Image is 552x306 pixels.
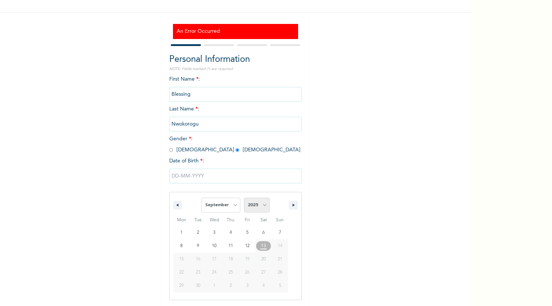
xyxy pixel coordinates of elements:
[169,106,302,127] span: Last Name :
[223,214,239,226] span: Thu
[179,253,184,266] span: 15
[255,226,272,239] button: 6
[169,66,302,72] p: NOTE: Fields marked (*) are required
[272,239,288,253] button: 14
[229,239,233,253] span: 11
[180,226,183,239] span: 1
[197,226,199,239] span: 2
[261,266,266,279] span: 27
[239,253,255,266] button: 19
[169,136,300,152] span: Gender : [DEMOGRAPHIC_DATA] [DEMOGRAPHIC_DATA]
[169,117,302,131] input: Enter your last name
[173,279,190,292] button: 29
[239,226,255,239] button: 5
[197,239,199,253] span: 9
[190,214,206,226] span: Tue
[173,226,190,239] button: 1
[278,239,282,253] span: 14
[261,253,266,266] span: 20
[213,226,215,239] span: 3
[272,266,288,279] button: 28
[169,87,302,102] input: Enter your first name
[173,214,190,226] span: Mon
[173,253,190,266] button: 15
[239,239,255,253] button: 12
[196,279,200,292] span: 30
[223,239,239,253] button: 11
[179,266,184,279] span: 22
[169,53,302,66] h2: Personal Information
[272,214,288,226] span: Sun
[279,226,281,239] span: 7
[169,157,204,165] span: Date of Birth :
[190,226,206,239] button: 2
[196,253,200,266] span: 16
[206,214,223,226] span: Wed
[223,266,239,279] button: 25
[230,226,232,239] span: 4
[177,28,294,35] h3: An Error Occurred
[223,226,239,239] button: 4
[179,279,184,292] span: 29
[239,214,255,226] span: Fri
[246,226,248,239] span: 5
[169,169,302,183] input: DD-MM-YYYY
[278,253,282,266] span: 21
[223,253,239,266] button: 18
[255,266,272,279] button: 27
[245,253,250,266] span: 19
[245,239,250,253] span: 12
[173,239,190,253] button: 8
[278,266,282,279] span: 28
[229,266,233,279] span: 25
[272,226,288,239] button: 7
[173,266,190,279] button: 22
[239,266,255,279] button: 26
[272,253,288,266] button: 21
[212,253,216,266] span: 17
[245,266,250,279] span: 26
[190,279,206,292] button: 30
[261,239,266,253] span: 13
[255,214,272,226] span: Sat
[196,266,200,279] span: 23
[190,239,206,253] button: 9
[169,77,302,97] span: First Name :
[255,239,272,253] button: 13
[206,253,223,266] button: 17
[206,266,223,279] button: 24
[229,253,233,266] span: 18
[206,239,223,253] button: 10
[262,226,265,239] span: 6
[180,239,183,253] span: 8
[212,266,216,279] span: 24
[206,226,223,239] button: 3
[255,253,272,266] button: 20
[190,253,206,266] button: 16
[212,239,216,253] span: 10
[190,266,206,279] button: 23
